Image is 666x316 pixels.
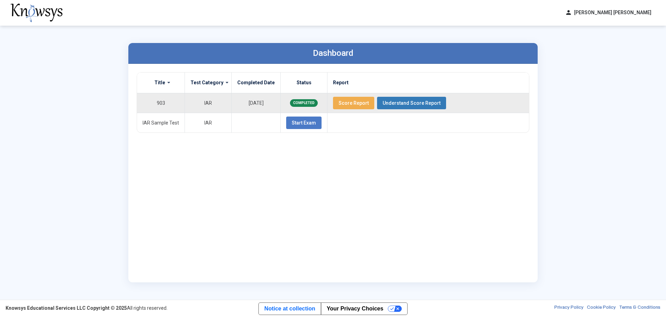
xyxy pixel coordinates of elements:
[619,305,660,311] a: Terms & Conditions
[321,303,407,315] button: Your Privacy Choices
[587,305,616,311] a: Cookie Policy
[137,93,185,113] td: 903
[137,113,185,133] td: IAR Sample Test
[281,72,327,93] th: Status
[232,93,281,113] td: [DATE]
[383,100,441,106] span: Understand Score Report
[561,7,656,18] button: person[PERSON_NAME] [PERSON_NAME]
[259,303,321,315] a: Notice at collection
[10,3,62,22] img: knowsys-logo.png
[565,9,572,16] span: person
[237,79,275,86] label: Completed Date
[339,100,369,106] span: Score Report
[190,79,223,86] label: Test Category
[313,48,353,58] label: Dashboard
[290,99,318,107] span: COMPLETED
[6,305,168,311] div: All rights reserved.
[6,305,127,311] strong: Knowsys Educational Services LLC Copyright © 2025
[554,305,583,311] a: Privacy Policy
[286,117,322,129] button: Start Exam
[154,79,165,86] label: Title
[377,97,446,109] button: Understand Score Report
[333,97,374,109] button: Score Report
[327,72,529,93] th: Report
[185,93,232,113] td: IAR
[292,120,316,126] span: Start Exam
[185,113,232,133] td: IAR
